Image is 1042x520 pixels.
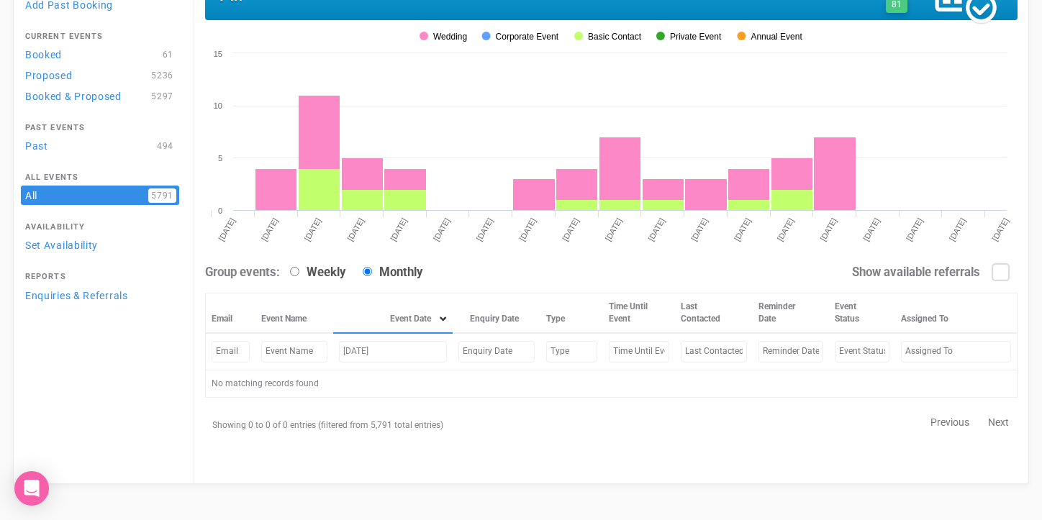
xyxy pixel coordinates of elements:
[681,341,747,362] input: Filter by Last Contacted
[990,216,1010,242] tspan: [DATE]
[14,471,49,506] div: Open Intercom Messenger
[979,414,1018,431] a: Next
[21,186,179,205] a: All5791
[835,341,889,362] input: Filter by Event Status
[922,414,978,431] a: Previous
[675,293,753,334] th: Last Contacted
[751,32,802,42] tspan: Annual Event
[260,216,280,242] tspan: [DATE]
[25,273,175,281] h4: Reports
[214,101,222,110] tspan: 10
[540,293,603,334] th: Type
[339,341,448,362] input: Filter by Event Date
[21,65,179,85] a: Proposed5236
[561,216,581,242] tspan: [DATE]
[283,264,345,281] label: Weekly
[160,47,176,62] span: 61
[21,235,179,255] a: Set Availability
[776,216,796,242] tspan: [DATE]
[758,341,823,362] input: Filter by Reminder Date
[895,293,1018,334] th: Assigned To
[25,32,175,41] h4: Current Events
[148,89,176,104] span: 5297
[21,86,179,106] a: Booked & Proposed5297
[389,216,409,242] tspan: [DATE]
[206,370,1018,397] td: No matching records found
[818,216,838,242] tspan: [DATE]
[261,341,327,362] input: Filter by Event Name
[670,32,722,42] tspan: Private Event
[905,216,925,242] tspan: [DATE]
[355,264,422,281] label: Monthly
[901,341,1011,362] input: Filter by Assigned To
[21,136,179,155] a: Past494
[218,206,222,215] tspan: 0
[303,216,323,242] tspan: [DATE]
[154,139,176,153] span: 494
[212,341,250,362] input: Filter by Email
[588,32,642,42] tspan: Basic Contact
[205,412,461,439] div: Showing 0 to 0 of 0 entries (filtered from 5,791 total entries)
[646,216,666,242] tspan: [DATE]
[255,293,333,334] th: Event Name
[753,293,829,334] th: Reminder Date
[496,32,559,42] tspan: Corporate Event
[345,216,366,242] tspan: [DATE]
[852,265,980,279] strong: Show available referrals
[363,267,372,276] input: Monthly
[217,216,237,242] tspan: [DATE]
[433,32,467,42] tspan: Wedding
[947,216,967,242] tspan: [DATE]
[603,293,676,334] th: Time Until Event
[148,68,176,83] span: 5236
[604,216,624,242] tspan: [DATE]
[546,341,597,362] input: Filter by Type
[733,216,753,242] tspan: [DATE]
[333,293,453,334] th: Event Date
[458,341,535,362] input: Filter by Enquiry Date
[148,188,176,203] span: 5791
[205,265,280,279] strong: Group events:
[218,154,222,163] tspan: 5
[453,293,540,334] th: Enquiry Date
[25,173,175,182] h4: All Events
[214,50,222,58] tspan: 15
[290,267,299,276] input: Weekly
[829,293,895,334] th: Event Status
[206,293,255,334] th: Email
[475,216,495,242] tspan: [DATE]
[21,45,179,64] a: Booked61
[689,216,710,242] tspan: [DATE]
[609,341,670,362] input: Filter by Time Until Event
[25,124,175,132] h4: Past Events
[432,216,452,242] tspan: [DATE]
[25,223,175,232] h4: Availability
[861,216,882,242] tspan: [DATE]
[21,286,179,305] a: Enquiries & Referrals
[517,216,538,242] tspan: [DATE]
